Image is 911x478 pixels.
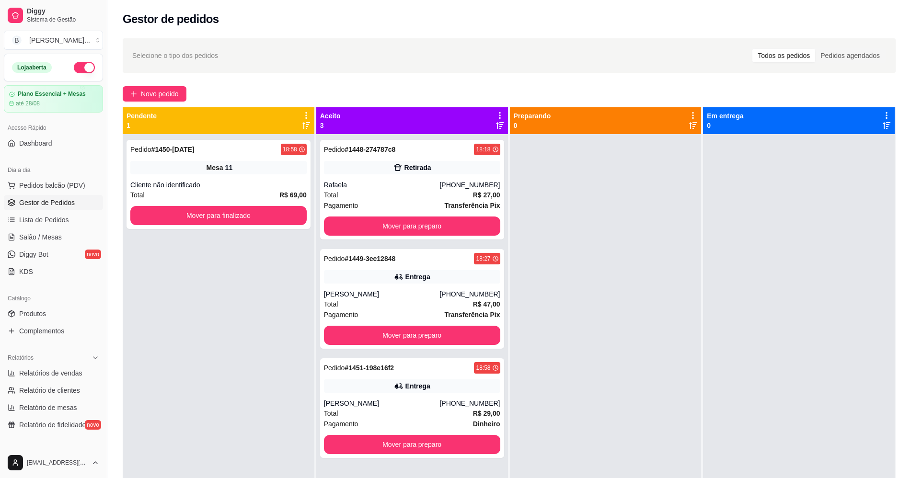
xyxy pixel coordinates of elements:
[130,146,151,153] span: Pedido
[19,368,82,378] span: Relatórios de vendas
[4,400,103,415] a: Relatório de mesas
[439,289,500,299] div: [PHONE_NUMBER]
[707,121,743,130] p: 0
[130,190,145,200] span: Total
[473,420,500,428] strong: Dinheiro
[473,191,500,199] strong: R$ 27,00
[345,255,395,262] strong: # 1449-3ee12848
[12,62,52,73] div: Loja aberta
[4,162,103,178] div: Dia a dia
[514,121,551,130] p: 0
[324,200,358,211] span: Pagamento
[324,180,440,190] div: Rafaela
[324,364,345,372] span: Pedido
[123,86,186,102] button: Novo pedido
[476,364,490,372] div: 18:58
[324,326,500,345] button: Mover para preparo
[4,212,103,228] a: Lista de Pedidos
[707,111,743,121] p: Em entrega
[12,35,22,45] span: B
[4,264,103,279] a: KDS
[4,417,103,432] a: Relatório de fidelidadenovo
[19,267,33,276] span: KDS
[4,365,103,381] a: Relatórios de vendas
[18,91,86,98] article: Plano Essencial + Mesas
[130,180,307,190] div: Cliente não identificado
[4,451,103,474] button: [EMAIL_ADDRESS][DOMAIN_NAME]
[404,163,431,172] div: Retirada
[207,163,223,172] span: Mesa
[127,111,157,121] p: Pendente
[324,435,500,454] button: Mover para preparo
[141,89,179,99] span: Novo pedido
[439,398,500,408] div: [PHONE_NUMBER]
[130,206,307,225] button: Mover para finalizado
[815,49,885,62] div: Pedidos agendados
[4,136,103,151] a: Dashboard
[19,386,80,395] span: Relatório de clientes
[123,11,219,27] h2: Gestor de pedidos
[4,120,103,136] div: Acesso Rápido
[19,181,85,190] span: Pedidos balcão (PDV)
[324,216,500,236] button: Mover para preparo
[279,191,307,199] strong: R$ 69,00
[132,50,218,61] span: Selecione o tipo dos pedidos
[27,459,88,467] span: [EMAIL_ADDRESS][DOMAIN_NAME]
[320,121,341,130] p: 3
[19,198,75,207] span: Gestor de Pedidos
[19,326,64,336] span: Complementos
[445,202,500,209] strong: Transferência Pix
[19,215,69,225] span: Lista de Pedidos
[405,272,430,282] div: Entrega
[19,420,86,430] span: Relatório de fidelidade
[4,31,103,50] button: Select a team
[19,138,52,148] span: Dashboard
[127,121,157,130] p: 1
[345,364,394,372] strong: # 1451-198e16f2
[283,146,297,153] div: 18:58
[4,85,103,113] a: Plano Essencial + Mesasaté 28/08
[476,255,490,262] div: 18:27
[4,247,103,262] a: Diggy Botnovo
[16,100,40,107] article: até 28/08
[324,398,440,408] div: [PERSON_NAME]
[473,410,500,417] strong: R$ 29,00
[19,232,62,242] span: Salão / Mesas
[324,190,338,200] span: Total
[29,35,90,45] div: [PERSON_NAME] ...
[4,4,103,27] a: DiggySistema de Gestão
[4,383,103,398] a: Relatório de clientes
[4,444,103,459] div: Gerenciar
[225,163,233,172] div: 11
[8,354,34,362] span: Relatórios
[4,229,103,245] a: Salão / Mesas
[4,306,103,321] a: Produtos
[324,419,358,429] span: Pagamento
[4,291,103,306] div: Catálogo
[324,146,345,153] span: Pedido
[476,146,490,153] div: 18:18
[27,16,99,23] span: Sistema de Gestão
[439,180,500,190] div: [PHONE_NUMBER]
[324,408,338,419] span: Total
[151,146,195,153] strong: # 1450-[DATE]
[324,309,358,320] span: Pagamento
[324,299,338,309] span: Total
[19,250,48,259] span: Diggy Bot
[4,178,103,193] button: Pedidos balcão (PDV)
[4,195,103,210] a: Gestor de Pedidos
[405,381,430,391] div: Entrega
[19,403,77,412] span: Relatório de mesas
[4,323,103,339] a: Complementos
[324,255,345,262] span: Pedido
[752,49,815,62] div: Todos os pedidos
[445,311,500,319] strong: Transferência Pix
[473,300,500,308] strong: R$ 47,00
[19,309,46,319] span: Produtos
[27,7,99,16] span: Diggy
[324,289,440,299] div: [PERSON_NAME]
[345,146,395,153] strong: # 1448-274787c8
[320,111,341,121] p: Aceito
[74,62,95,73] button: Alterar Status
[514,111,551,121] p: Preparando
